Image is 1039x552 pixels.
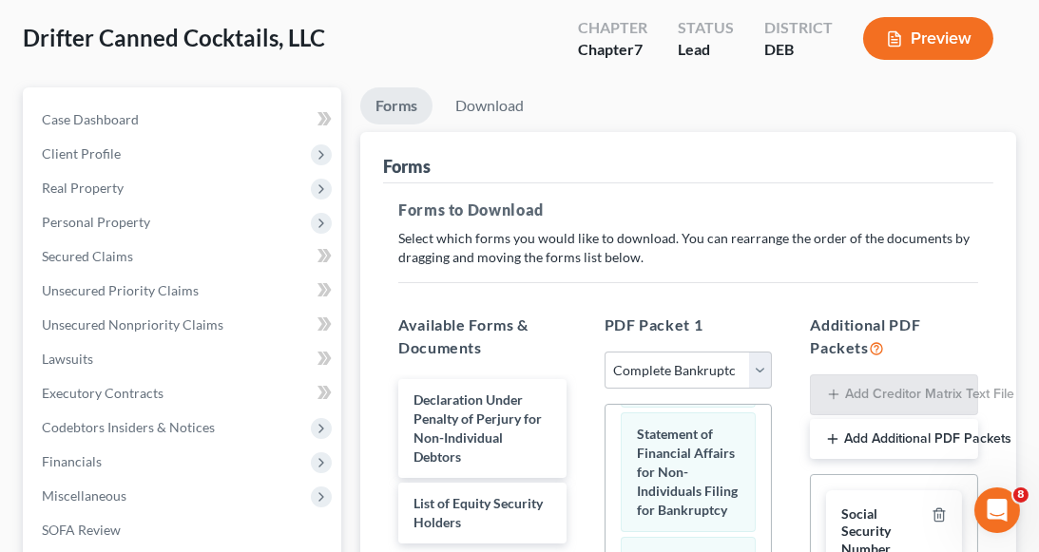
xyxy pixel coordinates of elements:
div: Chapter [578,39,647,61]
span: Lawsuits [42,351,93,367]
b: [DATE], [142,141,198,156]
h5: Forms to Download [398,199,978,221]
span: Codebtors Insiders & Notices [42,419,215,435]
a: Help Center [30,280,257,314]
button: Gif picker [60,407,75,422]
button: Emoji picker [29,407,45,422]
span: Drifter Canned Cocktails, LLC [23,24,325,51]
img: Profile image for Emma [54,10,85,41]
a: Case Dashboard [27,103,341,137]
iframe: Intercom live chat [974,487,1020,533]
span: Miscellaneous [42,487,126,504]
div: Emma says… [15,128,365,408]
div: In observance of the NextChapter team will be out of office on . Our team will be unavailable for... [30,140,297,270]
span: Case Dashboard [42,111,139,127]
div: Close [334,8,368,42]
button: Add Creditor Matrix Text File [810,374,978,416]
button: Home [298,8,334,44]
button: Add Additional PDF Packets [810,419,978,459]
h5: Available Forms & Documents [398,314,567,359]
button: Send a message… [326,399,356,429]
a: Forms [360,87,433,124]
span: Real Property [42,180,124,196]
h1: [PERSON_NAME] [92,10,216,24]
span: 8 [1013,487,1029,503]
b: [DATE] [47,253,97,268]
span: Declaration Under Penalty of Perjury for Non-Individual Debtors [414,391,542,465]
a: Secured Claims [27,239,341,274]
span: Personal Property [42,214,150,230]
a: Lawsuits [27,342,341,376]
span: Financials [42,453,102,469]
div: Lead [678,39,734,61]
div: We encourage you to use the to answer any questions and we will respond to any unanswered inquiri... [30,279,297,353]
a: Download [440,87,539,124]
a: Unsecured Priority Claims [27,274,341,308]
div: Forms [383,155,431,178]
span: Secured Claims [42,248,133,264]
span: Unsecured Nonpriority Claims [42,316,223,333]
span: List of Equity Security Holders [414,495,543,530]
button: Start recording [121,407,136,422]
a: SOFA Review [27,513,341,547]
p: Select which forms you would like to download. You can rearrange the order of the documents by dr... [398,229,978,267]
a: Unsecured Nonpriority Claims [27,308,341,342]
textarea: Message… [16,367,364,399]
div: Status [678,17,734,39]
span: Statement of Financial Affairs for Non-Individuals Filing for Bankruptcy [637,426,738,518]
a: Executory Contracts [27,376,341,410]
div: Chapter [578,17,647,39]
span: Client Profile [42,145,121,162]
span: Unsecured Priority Claims [42,282,199,298]
h5: PDF Packet 1 [605,314,773,336]
b: [DATE] [47,178,97,193]
div: District [764,17,833,39]
h5: Additional PDF Packets [810,314,978,359]
div: DEB [764,39,833,61]
span: 7 [634,40,643,58]
span: SOFA Review [42,522,121,538]
p: Active 3h ago [92,24,177,43]
button: Upload attachment [90,407,106,422]
div: In observance of[DATE],the NextChapter team will be out of office on[DATE]. Our team will be unav... [15,128,312,366]
button: go back [12,8,48,44]
span: Executory Contracts [42,385,164,401]
button: Preview [863,17,993,60]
